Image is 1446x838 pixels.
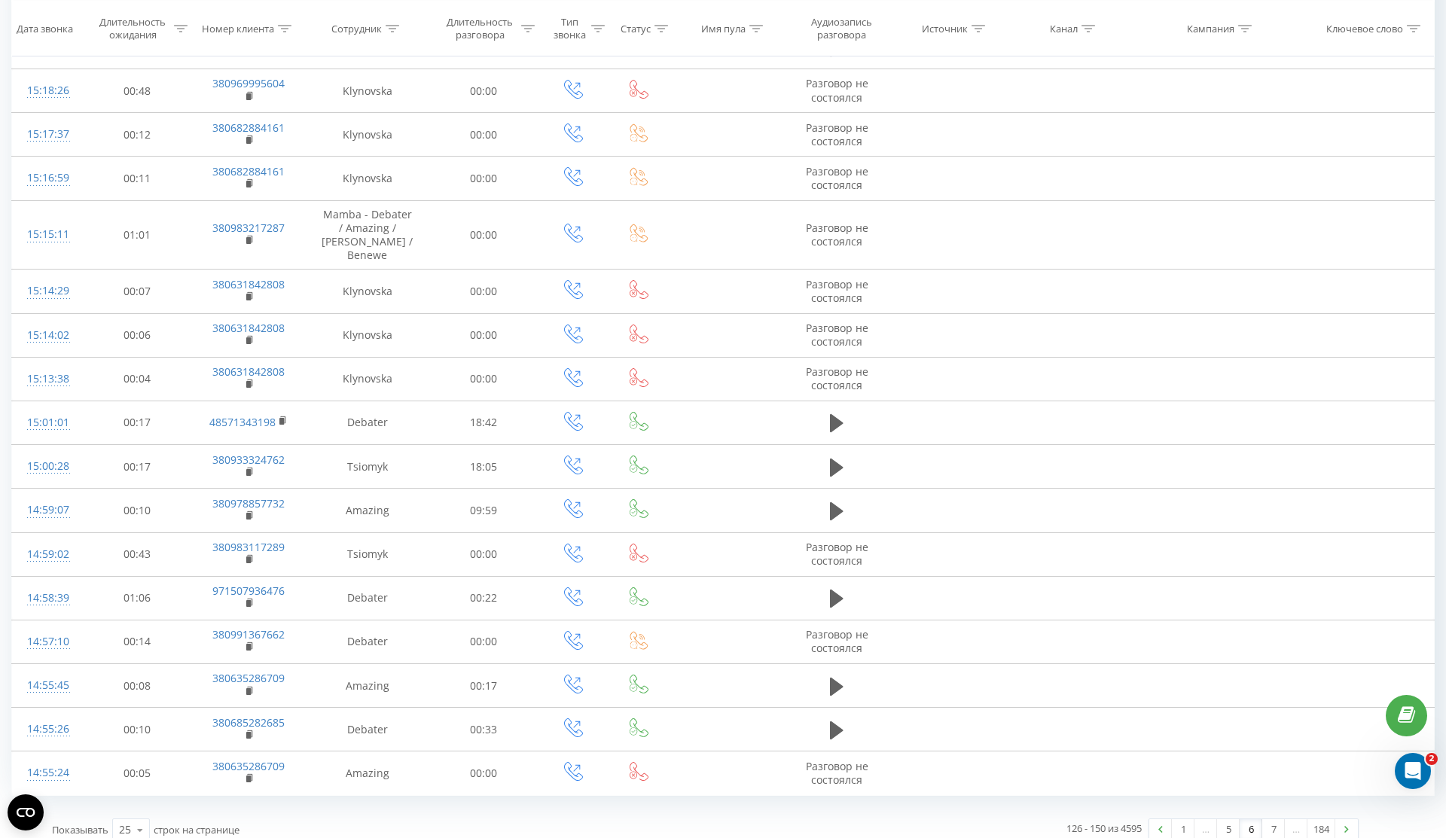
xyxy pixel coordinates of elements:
div: 14:58:39 [27,584,67,613]
td: Debater [306,708,429,751]
td: Mamba - Debater / Amazing / [PERSON_NAME] / Benewe [306,200,429,270]
div: 14:57:10 [27,627,67,657]
a: 380983217287 [212,221,285,235]
span: Разговор не состоялся [806,627,868,655]
td: 00:22 [429,576,538,620]
span: Разговор не состоялся [806,364,868,392]
td: 00:05 [82,751,192,795]
td: 18:05 [429,445,538,489]
td: 00:00 [429,532,538,576]
div: 14:59:02 [27,540,67,569]
td: Tsiomyk [306,532,429,576]
td: Klynovska [306,69,429,113]
td: 00:33 [429,708,538,751]
div: Длительность ожидания [96,16,171,41]
td: Debater [306,401,429,444]
a: 380991367662 [212,627,285,641]
td: 00:10 [82,489,192,532]
a: 380685282685 [212,715,285,730]
div: 15:14:29 [27,276,67,306]
div: 15:17:37 [27,120,67,149]
td: Amazing [306,489,429,532]
a: 380933324762 [212,453,285,467]
div: 15:01:01 [27,408,67,437]
div: Длительность разговора [442,16,517,41]
div: Дата звонка [17,22,73,35]
a: 380631842808 [212,321,285,335]
div: 126 - 150 из 4595 [1066,821,1142,836]
td: 00:04 [82,357,192,401]
td: 00:00 [429,313,538,357]
div: 15:16:59 [27,163,67,193]
span: Разговор не состоялся [806,759,868,787]
div: Тип звонка [552,16,587,41]
span: Разговор не состоялся [806,277,868,305]
div: Сотрудник [331,22,382,35]
a: 380631842808 [212,364,285,379]
td: 00:14 [82,620,192,663]
td: Debater [306,576,429,620]
td: 01:06 [82,576,192,620]
td: 00:48 [82,69,192,113]
td: 00:00 [429,357,538,401]
a: 380635286709 [212,671,285,685]
td: 00:00 [429,751,538,795]
td: Klynovska [306,270,429,313]
td: 00:43 [82,532,192,576]
td: Klynovska [306,113,429,157]
div: Ключевое слово [1326,22,1403,35]
div: 15:00:28 [27,452,67,481]
td: 00:10 [82,708,192,751]
div: 15:18:26 [27,76,67,105]
td: 00:00 [429,200,538,270]
td: 00:06 [82,313,192,357]
div: Источник [922,22,968,35]
td: 00:08 [82,664,192,708]
span: строк на странице [154,823,239,836]
td: Klynovska [306,157,429,200]
td: 00:00 [429,113,538,157]
div: 15:15:11 [27,220,67,249]
div: Кампания [1187,22,1234,35]
span: Показывать [52,823,108,836]
td: 00:07 [82,270,192,313]
span: 2 [1426,753,1438,765]
span: Разговор не состоялся [806,321,868,349]
td: Debater [306,620,429,663]
span: Разговор не состоялся [806,540,868,568]
td: Klynovska [306,357,429,401]
span: Разговор не состоялся [806,120,868,148]
a: 380983117289 [212,540,285,554]
a: 380682884161 [212,164,285,178]
div: 14:59:07 [27,495,67,525]
a: 971507936476 [212,584,285,598]
div: 25 [119,822,131,837]
button: Open CMP widget [8,794,44,830]
a: 380682884161 [212,120,285,135]
td: 00:00 [429,620,538,663]
td: 00:17 [429,664,538,708]
span: Разговор не состоялся [806,76,868,104]
div: 14:55:45 [27,671,67,700]
div: Аудиозапись разговора [798,16,886,41]
span: Разговор не состоялся [806,221,868,248]
td: 00:11 [82,157,192,200]
a: 380978857732 [212,496,285,510]
td: Tsiomyk [306,445,429,489]
div: 15:13:38 [27,364,67,394]
td: 00:17 [82,445,192,489]
div: 14:55:26 [27,715,67,744]
td: Amazing [306,751,429,795]
div: Канал [1050,22,1078,35]
td: 00:00 [429,69,538,113]
div: Номер клиента [202,22,274,35]
td: Klynovska [306,313,429,357]
a: 380969995604 [212,76,285,90]
td: 00:17 [82,401,192,444]
div: Статус [621,22,651,35]
a: 380635286709 [212,759,285,773]
a: 380631842808 [212,277,285,291]
div: 14:55:24 [27,758,67,788]
iframe: Intercom live chat [1395,753,1431,789]
td: 09:59 [429,489,538,532]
